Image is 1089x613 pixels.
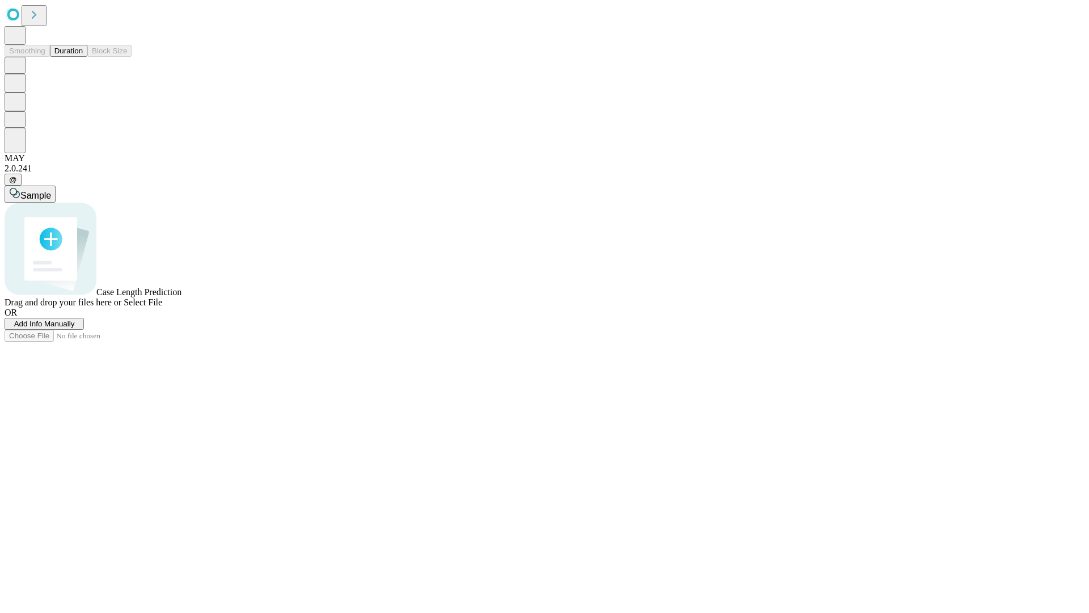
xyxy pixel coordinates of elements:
[9,175,17,184] span: @
[5,318,84,330] button: Add Info Manually
[5,45,50,57] button: Smoothing
[5,153,1084,163] div: MAY
[5,186,56,203] button: Sample
[5,308,17,317] span: OR
[124,297,162,307] span: Select File
[5,174,22,186] button: @
[5,163,1084,174] div: 2.0.241
[20,191,51,200] span: Sample
[5,297,121,307] span: Drag and drop your files here or
[87,45,132,57] button: Block Size
[96,287,181,297] span: Case Length Prediction
[50,45,87,57] button: Duration
[14,320,75,328] span: Add Info Manually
